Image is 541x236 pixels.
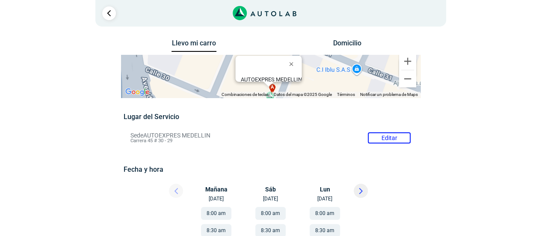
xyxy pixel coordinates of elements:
span: a [270,84,274,91]
button: Reducir [399,70,416,87]
a: Abre esta zona en Google Maps (se abre en una nueva ventana) [123,87,151,98]
b: AUTOEXPRES MEDELLIN [240,76,302,83]
span: Datos del mapa ©2025 Google [274,92,332,97]
button: 8:00 am [201,207,231,220]
a: Notificar un problema de Maps [360,92,418,97]
button: Ampliar [399,53,416,70]
h5: Lugar del Servicio [124,113,417,121]
h5: Fecha y hora [124,165,417,173]
button: Domicilio [325,39,370,51]
a: Ir al paso anterior [102,6,116,20]
button: Cerrar [283,54,303,74]
button: Llevo mi carro [171,39,216,52]
button: Combinaciones de teclas [222,92,269,98]
img: Google [123,87,151,98]
a: Términos (se abre en una nueva pestaña) [337,92,355,97]
a: Link al sitio de autolab [233,9,296,17]
button: 8:00 am [310,207,340,220]
button: 8:00 am [255,207,286,220]
div: Carrera 45 # 30 - 29 [240,76,302,89]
